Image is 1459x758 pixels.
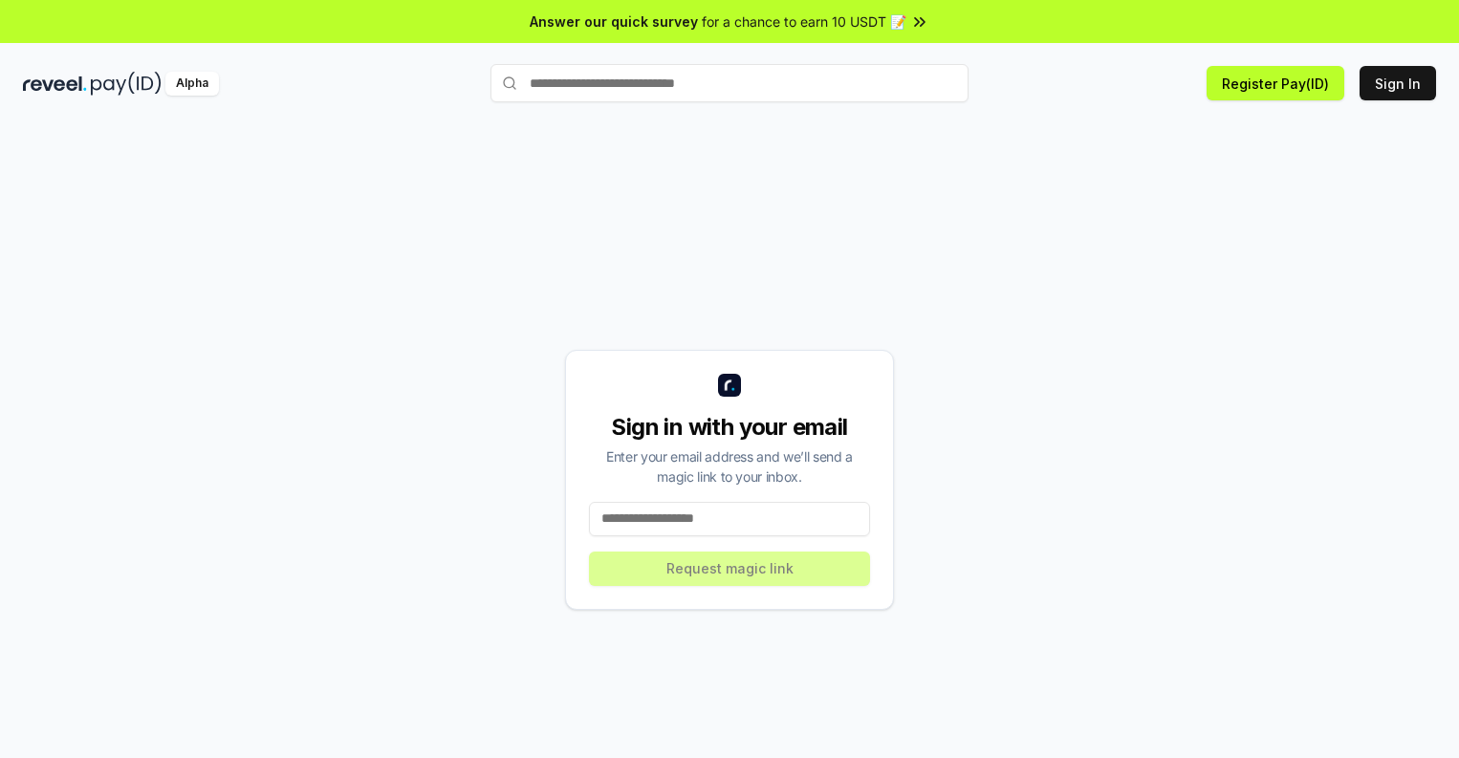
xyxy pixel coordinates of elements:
img: logo_small [718,374,741,397]
img: reveel_dark [23,72,87,96]
img: pay_id [91,72,162,96]
span: Answer our quick survey [530,11,698,32]
span: for a chance to earn 10 USDT 📝 [702,11,906,32]
button: Sign In [1360,66,1436,100]
button: Register Pay(ID) [1207,66,1344,100]
div: Enter your email address and we’ll send a magic link to your inbox. [589,446,870,487]
div: Alpha [165,72,219,96]
div: Sign in with your email [589,412,870,443]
